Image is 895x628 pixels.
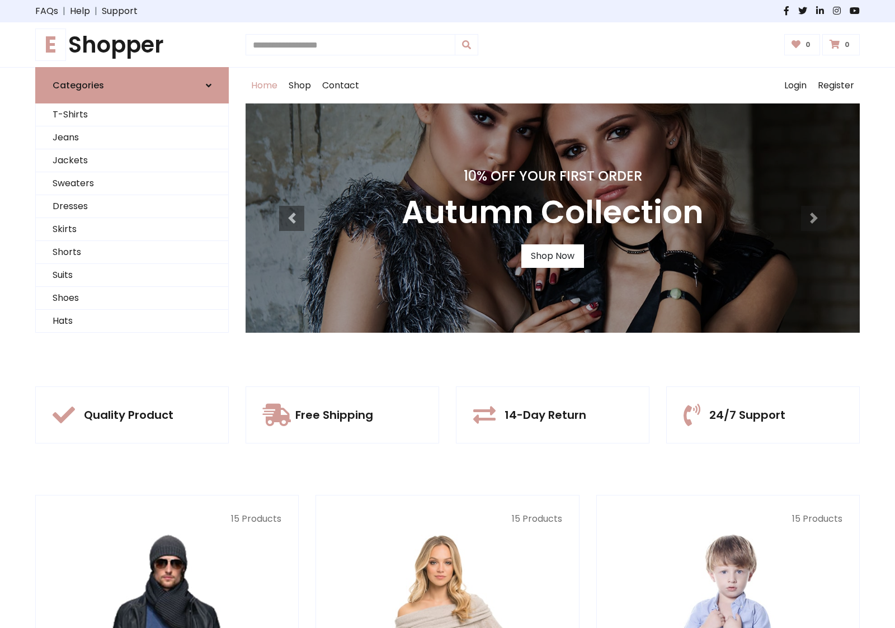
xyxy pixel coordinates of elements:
a: FAQs [35,4,58,18]
a: T-Shirts [36,103,228,126]
h3: Autumn Collection [402,193,704,231]
p: 15 Products [53,512,281,526]
a: Help [70,4,90,18]
a: Sweaters [36,172,228,195]
a: Shorts [36,241,228,264]
a: Shop Now [521,244,584,268]
span: 0 [803,40,813,50]
p: 15 Products [614,512,842,526]
a: Hats [36,310,228,333]
a: Home [246,68,283,103]
a: Suits [36,264,228,287]
a: Shop [283,68,317,103]
a: Skirts [36,218,228,241]
a: Jeans [36,126,228,149]
span: | [90,4,102,18]
h5: Quality Product [84,408,173,422]
a: Support [102,4,138,18]
h1: Shopper [35,31,229,58]
h5: Free Shipping [295,408,373,422]
a: Dresses [36,195,228,218]
h6: Categories [53,80,104,91]
a: Register [812,68,860,103]
a: 0 [784,34,821,55]
h5: 14-Day Return [505,408,586,422]
a: EShopper [35,31,229,58]
span: E [35,29,66,61]
span: 0 [842,40,852,50]
p: 15 Products [333,512,562,526]
a: Login [779,68,812,103]
h4: 10% Off Your First Order [402,168,704,185]
h5: 24/7 Support [709,408,785,422]
a: 0 [822,34,860,55]
span: | [58,4,70,18]
a: Jackets [36,149,228,172]
a: Shoes [36,287,228,310]
a: Categories [35,67,229,103]
a: Contact [317,68,365,103]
